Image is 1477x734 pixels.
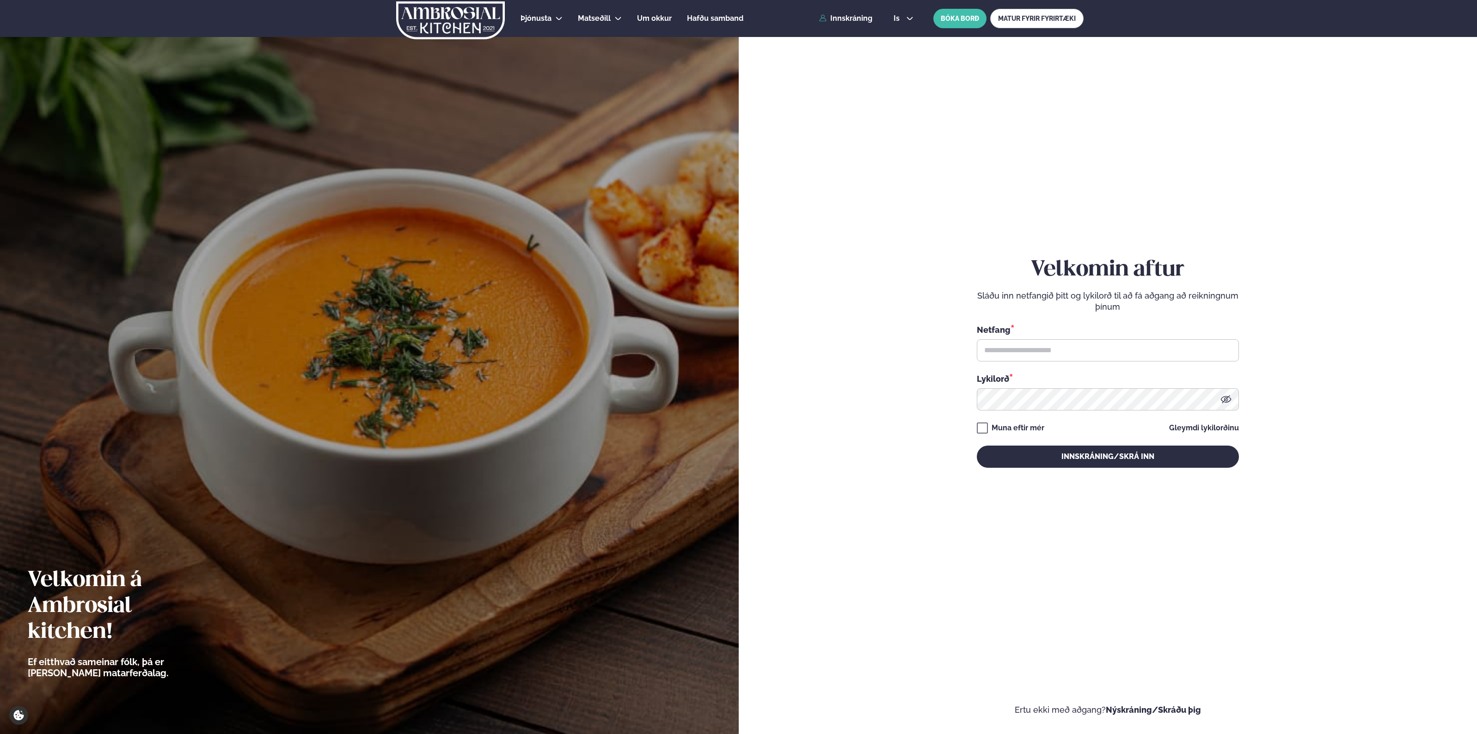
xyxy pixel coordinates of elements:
span: is [894,15,902,22]
span: Um okkur [637,14,672,23]
span: Matseðill [578,14,611,23]
button: BÓKA BORÐ [933,9,987,28]
a: Nýskráning/Skráðu þig [1106,705,1201,715]
a: Hafðu samband [687,13,743,24]
a: Um okkur [637,13,672,24]
a: Cookie settings [9,706,28,725]
a: Innskráning [819,14,872,23]
span: Þjónusta [521,14,552,23]
button: Innskráning/Skrá inn [977,446,1239,468]
img: logo [395,1,506,39]
p: Sláðu inn netfangið þitt og lykilorð til að fá aðgang að reikningnum þínum [977,290,1239,312]
h2: Velkomin á Ambrosial kitchen! [28,568,220,645]
div: Netfang [977,324,1239,336]
div: Lykilorð [977,373,1239,385]
a: Matseðill [578,13,611,24]
a: Þjónusta [521,13,552,24]
button: is [886,15,921,22]
span: Hafðu samband [687,14,743,23]
p: Ertu ekki með aðgang? [766,704,1450,716]
a: Gleymdi lykilorðinu [1169,424,1239,432]
a: MATUR FYRIR FYRIRTÆKI [990,9,1084,28]
h2: Velkomin aftur [977,257,1239,283]
p: Ef eitthvað sameinar fólk, þá er [PERSON_NAME] matarferðalag. [28,656,220,679]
